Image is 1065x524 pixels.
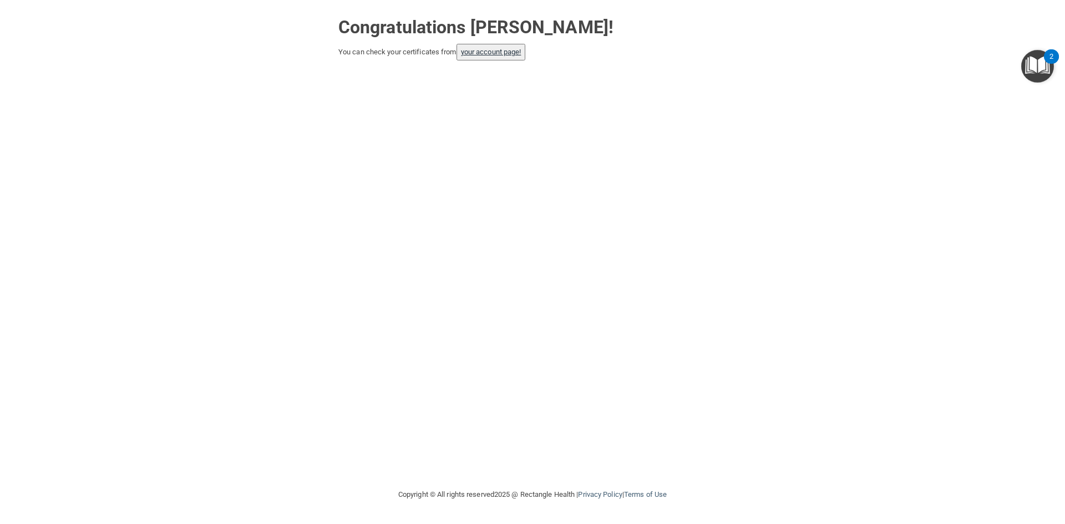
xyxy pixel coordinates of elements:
[330,477,735,512] div: Copyright © All rights reserved 2025 @ Rectangle Health | |
[873,445,1052,490] iframe: Drift Widget Chat Controller
[338,17,613,38] strong: Congratulations [PERSON_NAME]!
[578,490,622,498] a: Privacy Policy
[624,490,667,498] a: Terms of Use
[457,44,526,60] button: your account page!
[1049,57,1053,71] div: 2
[1021,50,1054,83] button: Open Resource Center, 2 new notifications
[461,48,521,56] a: your account page!
[338,44,727,60] div: You can check your certificates from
